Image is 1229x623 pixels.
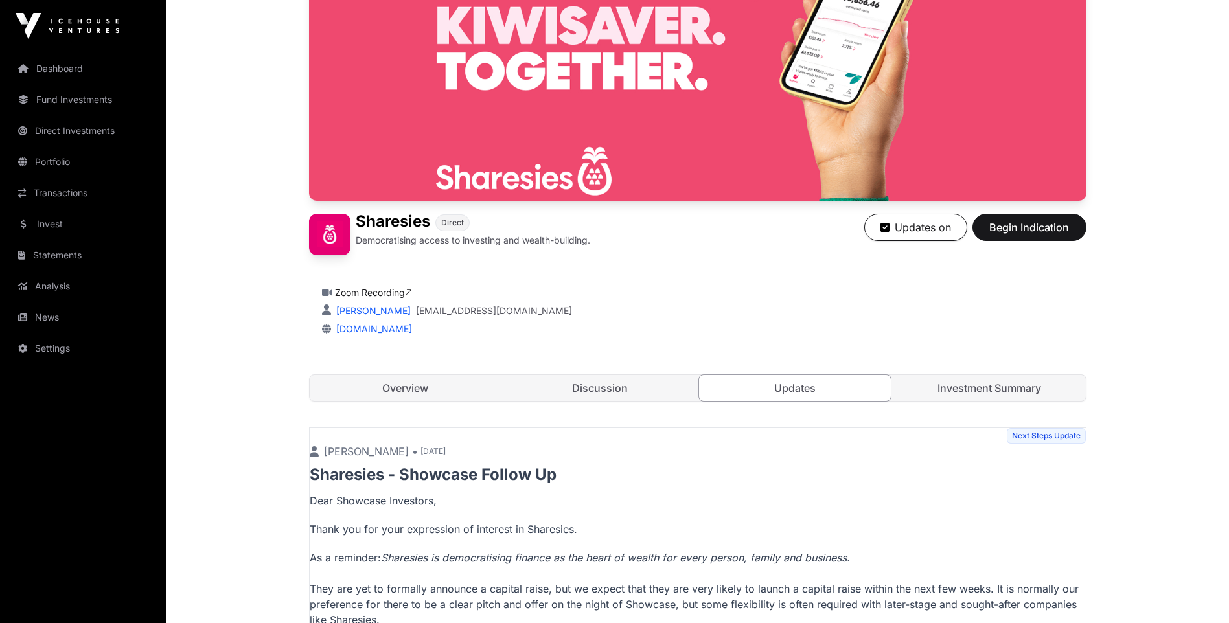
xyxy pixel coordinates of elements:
[310,375,1086,401] nav: Tabs
[10,241,155,269] a: Statements
[10,54,155,83] a: Dashboard
[310,375,502,401] a: Overview
[504,375,696,401] a: Discussion
[10,272,155,300] a: Analysis
[972,214,1086,241] button: Begin Indication
[420,446,446,457] span: [DATE]
[893,375,1086,401] a: Investment Summary
[309,214,350,255] img: Sharesies
[10,85,155,114] a: Fund Investments
[10,334,155,363] a: Settings
[10,148,155,176] a: Portfolio
[310,464,1086,485] p: Sharesies - Showcase Follow Up
[10,179,155,207] a: Transactions
[1007,428,1086,444] span: Next Steps Update
[356,234,590,247] p: Democratising access to investing and wealth-building.
[989,220,1070,235] span: Begin Indication
[335,287,412,298] a: Zoom Recording
[441,218,464,228] span: Direct
[334,305,411,316] a: [PERSON_NAME]
[356,214,430,231] h1: Sharesies
[698,374,892,402] a: Updates
[10,303,155,332] a: News
[1164,561,1229,623] iframe: Chat Widget
[416,304,572,317] a: [EMAIL_ADDRESS][DOMAIN_NAME]
[16,13,119,39] img: Icehouse Ventures Logo
[10,117,155,145] a: Direct Investments
[972,227,1086,240] a: Begin Indication
[10,210,155,238] a: Invest
[381,551,850,564] em: Sharesies is democratising finance as the heart of wealth for every person, family and business.
[310,521,1086,537] p: Thank you for your expression of interest in Sharesies.
[310,493,1086,508] p: Dear Showcase Investors,
[864,214,967,241] button: Updates on
[310,444,418,459] p: [PERSON_NAME] •
[331,323,412,334] a: [DOMAIN_NAME]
